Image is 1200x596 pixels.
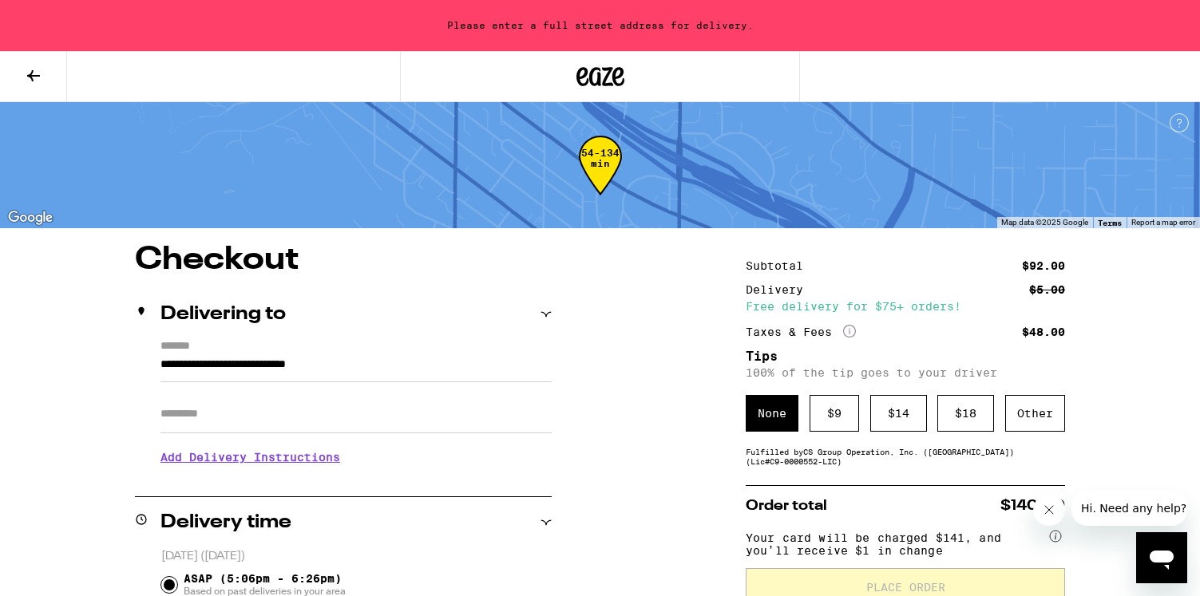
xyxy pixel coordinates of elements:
[746,260,814,271] div: Subtotal
[746,350,1065,363] h5: Tips
[135,244,552,276] h1: Checkout
[1131,218,1195,227] a: Report a map error
[1136,532,1187,583] iframe: Button to launch messaging window
[1001,218,1088,227] span: Map data ©2025 Google
[870,395,927,432] div: $ 14
[579,148,622,207] div: 54-134 min
[160,305,286,324] h2: Delivering to
[1000,499,1065,513] span: $140.00
[746,526,1046,557] span: Your card will be charged $141, and you’ll receive $1 in change
[4,207,57,228] a: Open this area in Google Maps (opens a new window)
[937,395,994,432] div: $ 18
[1071,491,1187,526] iframe: Message from company
[1022,326,1065,337] div: $48.00
[746,447,1065,466] div: Fulfilled by CS Group Operation, Inc. ([GEOGRAPHIC_DATA]) (Lic# C9-0000552-LIC )
[810,395,859,432] div: $ 9
[4,207,57,228] img: Google
[161,549,552,564] p: [DATE] ([DATE])
[1029,284,1065,295] div: $5.00
[1033,494,1065,526] iframe: Close message
[866,582,945,593] span: Place Order
[746,325,856,339] div: Taxes & Fees
[1098,218,1122,227] a: Terms
[746,284,814,295] div: Delivery
[1022,260,1065,271] div: $92.00
[746,499,827,513] span: Order total
[160,439,552,476] h3: Add Delivery Instructions
[746,366,1065,379] p: 100% of the tip goes to your driver
[160,513,291,532] h2: Delivery time
[1005,395,1065,432] div: Other
[746,395,798,432] div: None
[160,476,552,488] p: We'll contact you at [PHONE_NUMBER] when we arrive
[746,301,1065,312] div: Free delivery for $75+ orders!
